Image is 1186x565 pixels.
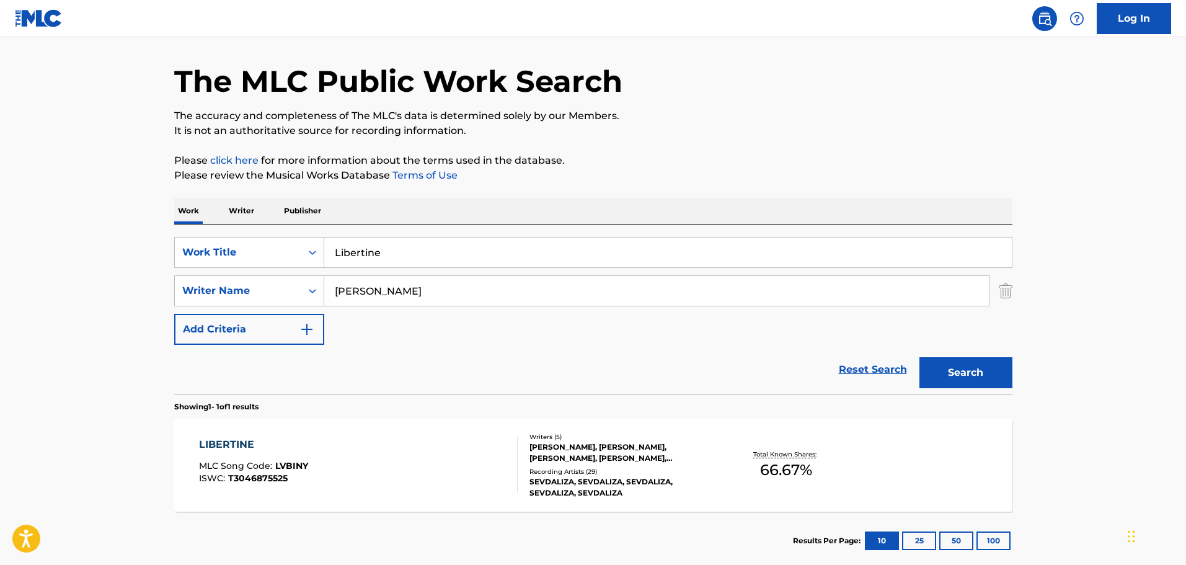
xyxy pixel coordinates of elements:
[275,460,308,471] span: LVBINY
[210,154,259,166] a: click here
[1124,505,1186,565] iframe: Chat Widget
[174,168,1012,183] p: Please review the Musical Works Database
[174,401,259,412] p: Showing 1 - 1 of 1 results
[793,535,864,546] p: Results Per Page:
[174,419,1012,512] a: LIBERTINEMLC Song Code:LVBINYISWC:T3046875525Writers (5)[PERSON_NAME], [PERSON_NAME], [PERSON_NAM...
[390,169,458,181] a: Terms of Use
[1128,518,1135,555] div: Drag
[15,9,63,27] img: MLC Logo
[299,322,314,337] img: 9d2ae6d4665cec9f34b9.svg
[939,532,973,550] button: 50
[833,356,913,383] a: Reset Search
[182,245,294,260] div: Work Title
[225,198,258,224] p: Writer
[228,473,288,484] span: T3046875525
[1037,11,1052,26] img: search
[865,532,899,550] button: 10
[902,532,936,550] button: 25
[280,198,325,224] p: Publisher
[174,109,1012,123] p: The accuracy and completeness of The MLC's data is determined solely by our Members.
[199,473,228,484] span: ISWC :
[174,63,622,100] h1: The MLC Public Work Search
[976,532,1011,550] button: 100
[1069,11,1084,26] img: help
[174,314,324,345] button: Add Criteria
[174,198,203,224] p: Work
[529,476,717,499] div: SEVDALIZA, SEVDALIZA, SEVDALIZA, SEVDALIZA, SEVDALIZA
[529,432,717,442] div: Writers ( 5 )
[999,275,1012,306] img: Delete Criterion
[1064,6,1089,31] div: Help
[919,357,1012,388] button: Search
[174,123,1012,138] p: It is not an authoritative source for recording information.
[199,460,275,471] span: MLC Song Code :
[753,450,820,459] p: Total Known Shares:
[182,283,294,298] div: Writer Name
[199,437,308,452] div: LIBERTINE
[174,237,1012,394] form: Search Form
[174,153,1012,168] p: Please for more information about the terms used in the database.
[1032,6,1057,31] a: Public Search
[760,459,812,481] span: 66.67 %
[1097,3,1171,34] a: Log In
[529,442,717,464] div: [PERSON_NAME], [PERSON_NAME], [PERSON_NAME], [PERSON_NAME], [PERSON_NAME]
[529,467,717,476] div: Recording Artists ( 29 )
